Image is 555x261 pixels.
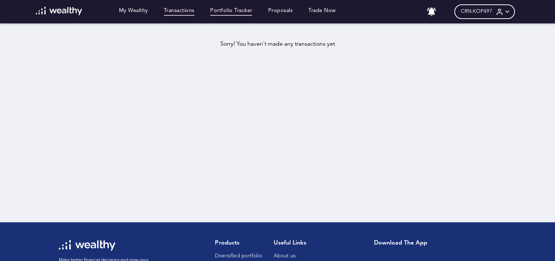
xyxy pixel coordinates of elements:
div: Sorry! You haven't made any transactions yet [18,41,537,48]
a: Trade Now [308,8,336,16]
img: wl-logo-white.svg [59,240,115,251]
a: About us [274,253,296,258]
a: My Wealthy [119,8,148,16]
h1: Useful Links [274,240,315,247]
a: Diversified portfolio [215,253,262,258]
h1: Download the app [374,240,491,247]
a: Proposals [268,8,293,16]
img: wl-logo-white.svg [36,7,82,15]
a: Transactions [164,8,194,16]
a: Portfolio Tracker [210,8,253,16]
span: CRN: KOP497 [461,8,492,15]
h1: Products [215,240,262,247]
